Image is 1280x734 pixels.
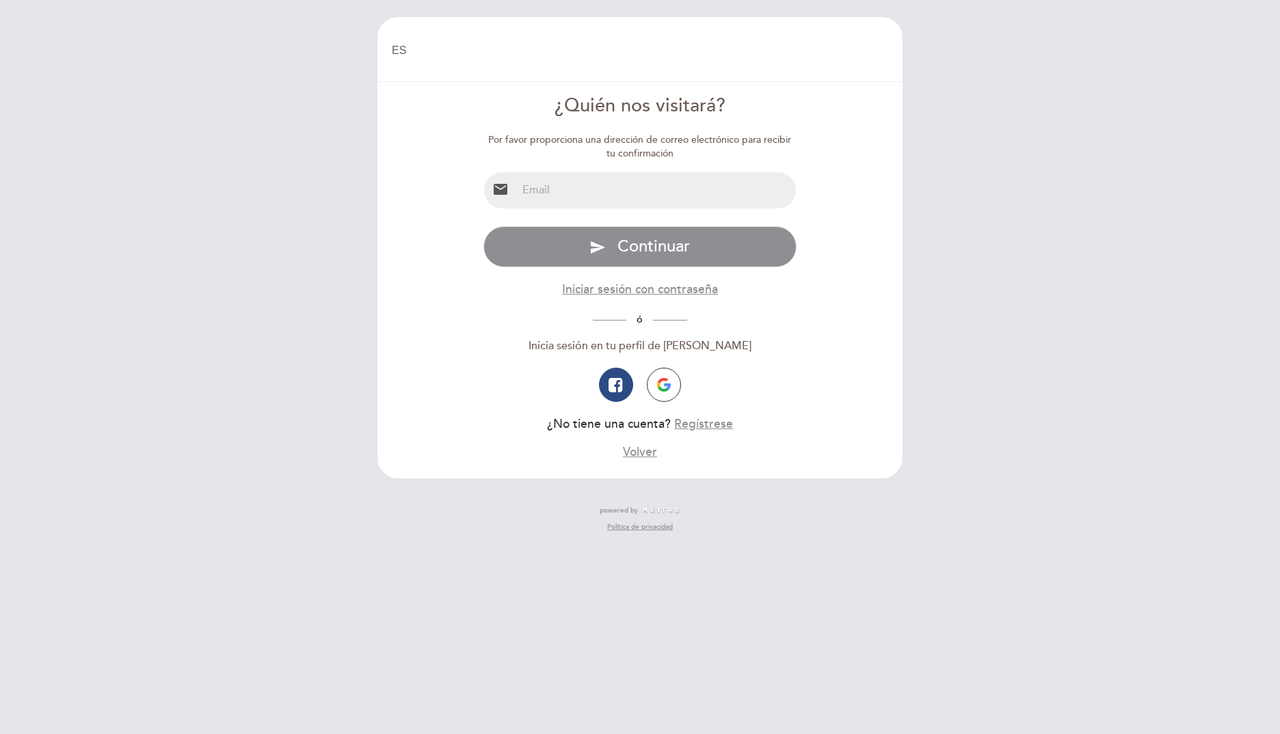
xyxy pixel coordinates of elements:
img: MEITRE [641,507,680,514]
button: Iniciar sesión con contraseña [562,281,718,298]
img: icon-google.png [657,378,671,392]
i: send [589,239,606,256]
span: Continuar [617,236,690,256]
i: email [492,181,509,198]
span: powered by [600,506,638,515]
a: Política de privacidad [607,522,673,532]
div: Inicia sesión en tu perfil de [PERSON_NAME] [483,338,797,354]
span: ¿No tiene una cuenta? [547,417,671,431]
button: send Continuar [483,226,797,267]
input: Email [517,172,797,208]
a: powered by [600,506,680,515]
button: Volver [623,444,657,461]
div: ¿Quién nos visitará? [483,93,797,120]
div: Por favor proporciona una dirección de correo electrónico para recibir tu confirmación [483,133,797,161]
button: Regístrese [674,416,733,433]
span: ó [626,314,653,325]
